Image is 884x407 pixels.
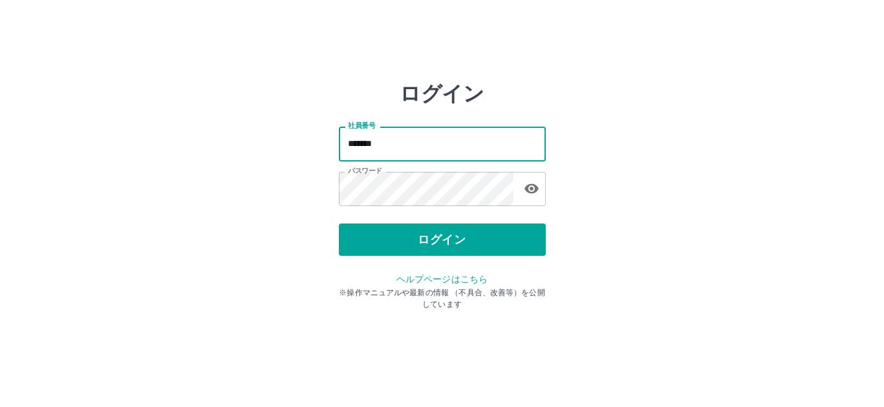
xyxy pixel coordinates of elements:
h2: ログイン [400,81,484,106]
label: 社員番号 [348,121,375,130]
button: ログイン [339,224,546,256]
a: ヘルプページはこちら [396,274,488,284]
p: ※操作マニュアルや最新の情報 （不具合、改善等）を公開しています [339,287,546,310]
label: パスワード [348,166,382,176]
